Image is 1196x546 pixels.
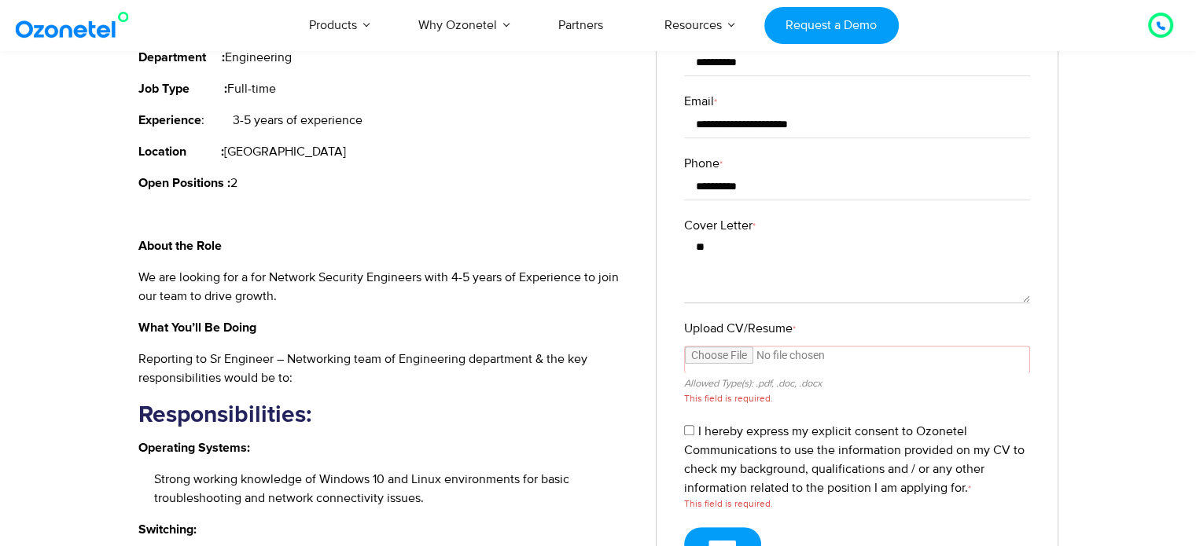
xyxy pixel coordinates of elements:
[138,442,250,454] strong: Operating Systems:
[138,268,633,306] p: We are looking for a for Network Security Engineers with 4-5 years of Experience to join our team...
[138,142,633,161] p: [GEOGRAPHIC_DATA]
[138,321,256,334] strong: What You’ll Be Doing
[138,145,224,158] strong: Location :
[138,51,225,64] strong: Department :
[684,154,1030,173] label: Phone
[684,319,1030,338] label: Upload CV/Resume
[138,48,633,67] p: Engineering
[138,350,633,387] p: Reporting to Sr Engineer – Networking team of Engineering department & the key responsibilities w...
[684,92,1030,111] label: Email
[138,523,197,536] strong: Switching:
[138,79,633,98] p: Full-time
[138,114,201,126] strong: Experience
[138,240,222,252] strong: About the Role
[138,177,230,189] strong: Open Positions :
[684,497,1030,511] div: This field is required.
[684,377,822,390] small: Allowed Type(s): .pdf, .doc, .docx
[138,82,227,95] strong: Job Type :
[138,174,633,192] p: 2
[684,392,1030,406] div: This field is required.
[764,7,899,44] a: Request a Demo
[138,111,633,130] p: : 3-5 years of experience
[138,403,311,427] strong: Responsibilities:
[684,216,1030,235] label: Cover Letter
[684,423,1025,496] label: I hereby express my explicit consent to Ozonetel Communications to use the information provided o...
[154,470,633,508] li: Strong working knowledge of Windows 10 and Linux environments for basic troubleshooting and netwo...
